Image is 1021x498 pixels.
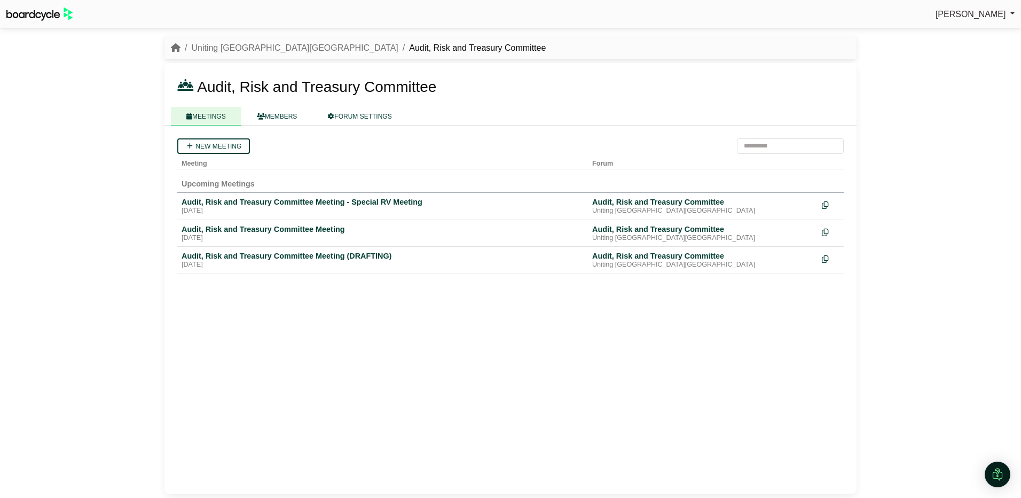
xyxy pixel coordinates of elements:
[822,251,839,266] div: Make a copy
[592,224,813,243] a: Audit, Risk and Treasury Committee Uniting [GEOGRAPHIC_DATA][GEOGRAPHIC_DATA]
[936,10,1006,19] span: [PERSON_NAME]
[592,207,813,215] div: Uniting [GEOGRAPHIC_DATA][GEOGRAPHIC_DATA]
[182,251,584,261] div: Audit, Risk and Treasury Committee Meeting (DRAFTING)
[191,43,398,52] a: Uniting [GEOGRAPHIC_DATA][GEOGRAPHIC_DATA]
[592,224,813,234] div: Audit, Risk and Treasury Committee
[592,261,813,269] div: Uniting [GEOGRAPHIC_DATA][GEOGRAPHIC_DATA]
[177,138,250,154] a: New meeting
[6,7,73,21] img: BoardcycleBlackGreen-aaafeed430059cb809a45853b8cf6d952af9d84e6e89e1f1685b34bfd5cb7d64.svg
[182,207,584,215] div: [DATE]
[182,261,584,269] div: [DATE]
[241,107,313,126] a: MEMBERS
[182,197,584,215] a: Audit, Risk and Treasury Committee Meeting - Special RV Meeting [DATE]
[936,7,1015,21] a: [PERSON_NAME]
[588,154,818,169] th: Forum
[182,234,584,243] div: [DATE]
[182,197,584,207] div: Audit, Risk and Treasury Committee Meeting - Special RV Meeting
[398,41,546,55] li: Audit, Risk and Treasury Committee
[592,234,813,243] div: Uniting [GEOGRAPHIC_DATA][GEOGRAPHIC_DATA]
[182,224,584,234] div: Audit, Risk and Treasury Committee Meeting
[822,224,839,239] div: Make a copy
[312,107,407,126] a: FORUM SETTINGS
[592,197,813,207] div: Audit, Risk and Treasury Committee
[985,462,1010,487] div: Open Intercom Messenger
[177,154,588,169] th: Meeting
[592,251,813,261] div: Audit, Risk and Treasury Committee
[822,197,839,212] div: Make a copy
[592,197,813,215] a: Audit, Risk and Treasury Committee Uniting [GEOGRAPHIC_DATA][GEOGRAPHIC_DATA]
[171,41,546,55] nav: breadcrumb
[197,79,436,95] span: Audit, Risk and Treasury Committee
[182,180,255,188] span: Upcoming Meetings
[182,251,584,269] a: Audit, Risk and Treasury Committee Meeting (DRAFTING) [DATE]
[182,224,584,243] a: Audit, Risk and Treasury Committee Meeting [DATE]
[592,251,813,269] a: Audit, Risk and Treasury Committee Uniting [GEOGRAPHIC_DATA][GEOGRAPHIC_DATA]
[171,107,241,126] a: MEETINGS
